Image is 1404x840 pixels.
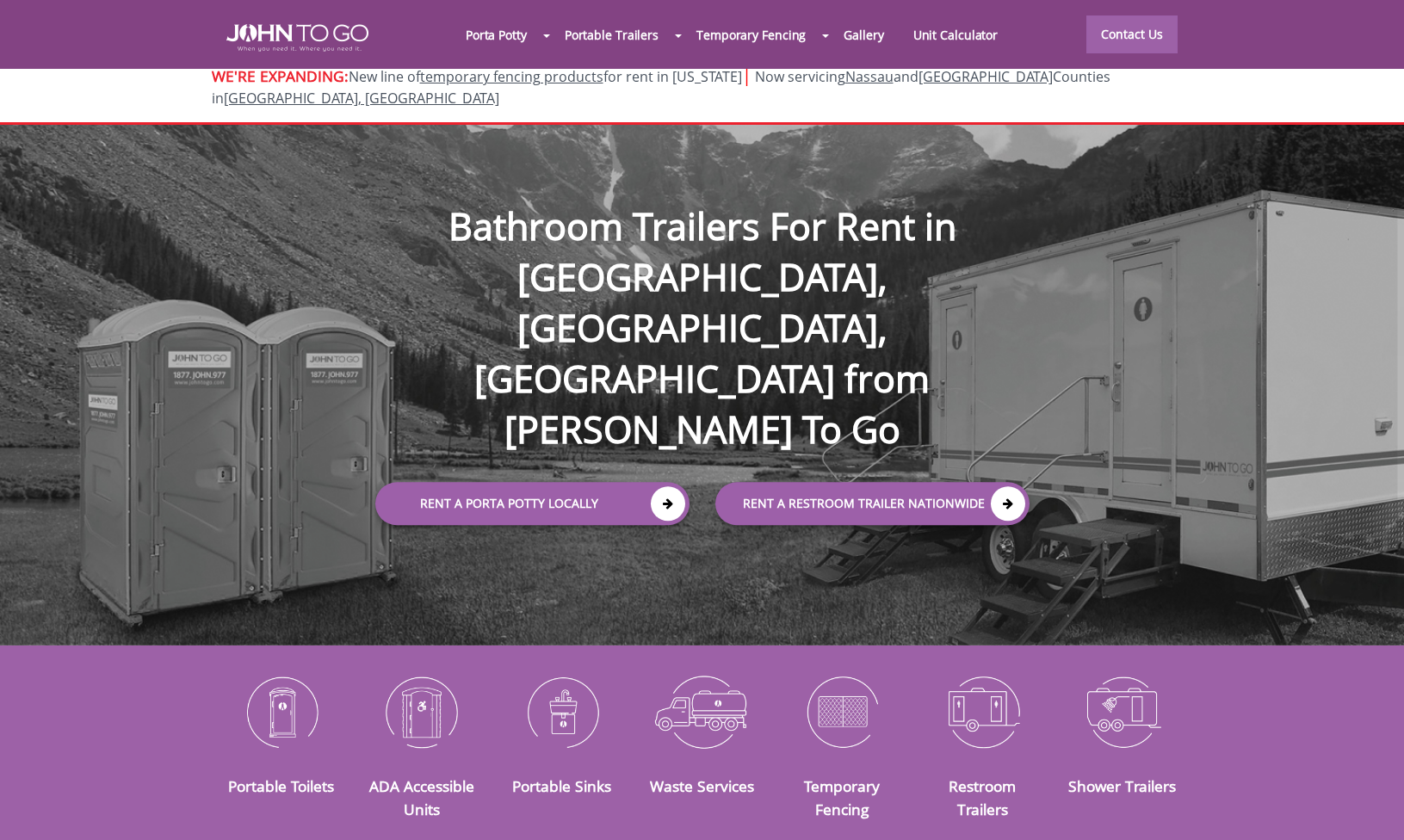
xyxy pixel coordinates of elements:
[1068,775,1176,796] a: Shower Trailers
[829,16,898,53] a: Gallery
[225,667,339,757] img: Portable-Toilets-icon_N.png
[1335,771,1404,840] button: Live Chat
[364,667,479,757] img: ADA-Accessible-Units-icon_N.png
[715,482,1030,525] a: rent a RESTROOM TRAILER Nationwide
[212,67,1110,108] span: Now servicing and Counties in
[420,67,603,86] a: temporary fencing products
[375,482,690,525] a: Rent a Porta Potty Locally
[949,775,1016,818] a: Restroom Trailers
[1086,15,1178,53] a: Contact Us
[369,775,474,818] a: ADA Accessible Units
[925,667,1040,757] img: Restroom-Trailers-icon_N.png
[742,64,751,87] span: |
[785,667,900,757] img: Temporary-Fencing-cion_N.png
[645,667,759,757] img: Waste-Services-icon_N.png
[650,775,754,796] a: Waste Services
[212,67,1110,108] span: New line of for rent in [US_STATE]
[512,775,611,796] a: Portable Sinks
[1066,667,1180,757] img: Shower-Trailers-icon_N.png
[226,24,368,52] img: JOHN to go
[358,145,1047,454] h1: Bathroom Trailers For Rent in [GEOGRAPHIC_DATA], [GEOGRAPHIC_DATA], [GEOGRAPHIC_DATA] from [PERSO...
[212,65,349,86] span: WE'RE EXPANDING:
[918,67,1053,86] a: [GEOGRAPHIC_DATA]
[451,16,541,53] a: Porta Potty
[682,16,820,53] a: Temporary Fencing
[550,16,673,53] a: Portable Trailers
[224,89,499,108] a: [GEOGRAPHIC_DATA], [GEOGRAPHIC_DATA]
[504,667,619,757] img: Portable-Sinks-icon_N.png
[804,775,880,818] a: Temporary Fencing
[845,67,894,86] a: Nassau
[899,16,1013,53] a: Unit Calculator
